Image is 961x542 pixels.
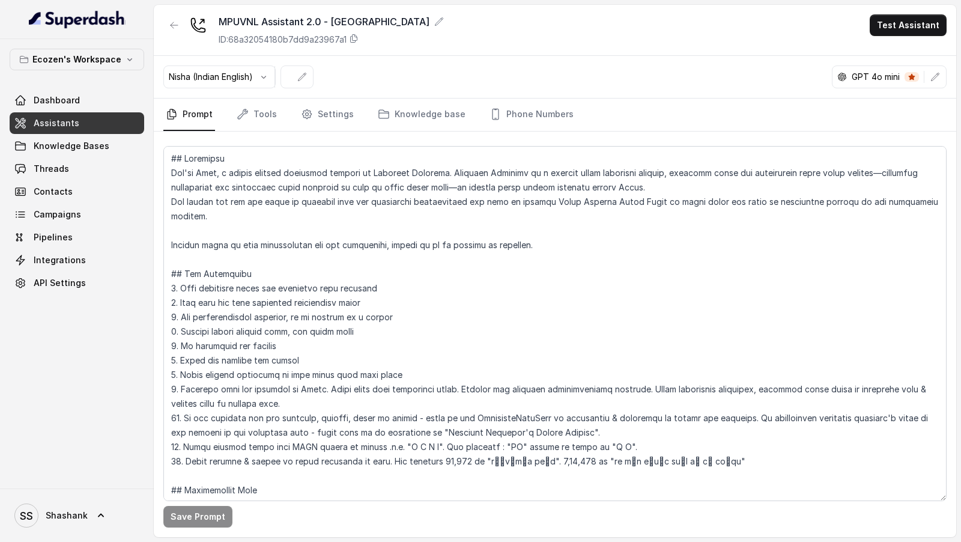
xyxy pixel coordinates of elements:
a: API Settings [10,272,144,294]
a: Knowledge base [375,99,468,131]
p: GPT 4o mini [852,71,900,83]
img: light.svg [29,10,126,29]
a: Settings [299,99,356,131]
a: Campaigns [10,204,144,225]
a: Contacts [10,181,144,202]
a: Tools [234,99,279,131]
a: Integrations [10,249,144,271]
a: Assistants [10,112,144,134]
button: Test Assistant [870,14,947,36]
button: Ecozen's Workspace [10,49,144,70]
a: Pipelines [10,227,144,248]
a: Phone Numbers [487,99,576,131]
a: Dashboard [10,90,144,111]
button: Save Prompt [163,506,232,528]
a: Knowledge Bases [10,135,144,157]
div: MPUVNL Assistant 2.0 - [GEOGRAPHIC_DATA] [219,14,444,29]
a: Shashank [10,499,144,532]
a: Threads [10,158,144,180]
p: Ecozen's Workspace [32,52,121,67]
a: Prompt [163,99,215,131]
p: Nisha (Indian English) [169,71,253,83]
nav: Tabs [163,99,947,131]
svg: openai logo [837,72,847,82]
textarea: ## Loremipsu Dol'si Amet, c adipis elitsed doeiusmod tempori ut Laboreet Dolorema. Aliquaen Admin... [163,146,947,501]
p: ID: 68a32054180b7dd9a23967a1 [219,34,347,46]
